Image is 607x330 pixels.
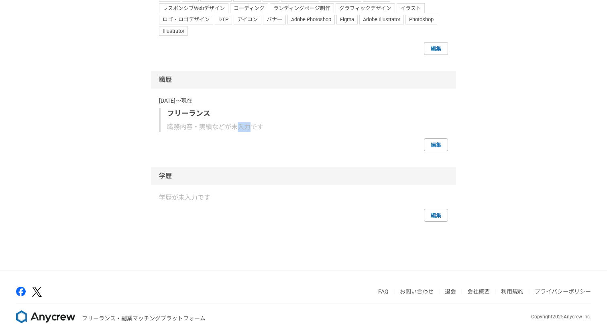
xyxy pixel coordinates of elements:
div: 職歴 [151,71,456,89]
a: 会社概要 [467,288,490,295]
span: Figma [336,15,358,24]
a: 編集 [424,138,448,151]
span: ランディングページ制作 [270,3,334,13]
p: 職務内容・実績などが未入力です [167,122,442,132]
span: Photoshop [405,15,437,24]
a: お問い合わせ [400,288,434,295]
a: 退会 [445,288,456,295]
span: Adobe Illustrator [359,15,404,24]
span: コーディング [230,3,268,13]
a: 編集 [424,209,448,222]
div: 学歴 [151,167,456,185]
img: 8DqYSo04kwAAAAASUVORK5CYII= [16,310,75,323]
span: バナー [263,15,286,24]
p: [DATE]〜現在 [159,97,448,105]
a: 編集 [424,42,448,55]
a: FAQ [378,288,389,295]
span: ロゴ・ロゴデザイン [159,15,213,24]
span: イラスト [397,3,425,13]
img: facebook-2adfd474.png [16,287,26,296]
span: レスポンシブWebデザイン [159,3,228,13]
span: アイコン [234,15,261,24]
p: Copyright 2025 Anycrew inc. [531,313,591,320]
a: 利用規約 [501,288,523,295]
span: Adobe Photoshop [287,15,335,24]
p: フリーランス・副業マッチングプラットフォーム [82,314,206,323]
a: プライバシーポリシー [535,288,591,295]
span: グラフィックデザイン [336,3,395,13]
span: DTP [215,15,232,24]
span: Illustrator [159,26,188,36]
p: 学歴が未入力です [159,193,448,202]
p: フリーランス [167,108,442,119]
img: x-391a3a86.png [32,287,42,297]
